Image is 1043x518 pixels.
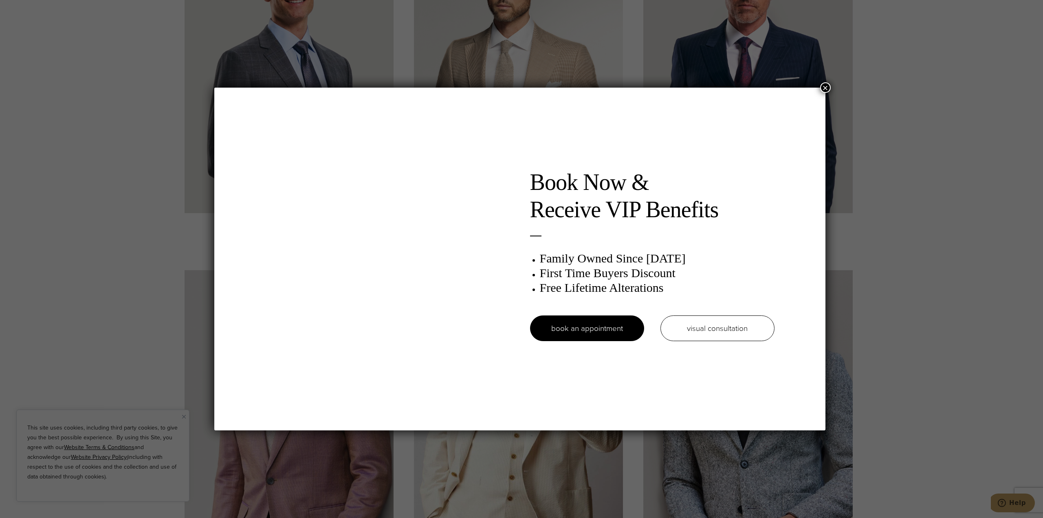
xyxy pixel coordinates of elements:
a: book an appointment [530,315,644,341]
h3: Free Lifetime Alterations [540,280,775,295]
button: Close [820,82,831,93]
span: Help [18,6,35,13]
h2: Book Now & Receive VIP Benefits [530,169,775,223]
h3: Family Owned Since [DATE] [540,251,775,266]
a: visual consultation [660,315,775,341]
h3: First Time Buyers Discount [540,266,775,280]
